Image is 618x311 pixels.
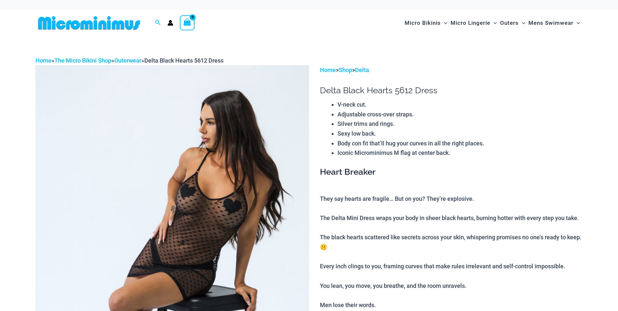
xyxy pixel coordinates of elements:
[36,16,143,30] img: MM SHOP LOGO FLAT
[320,167,582,178] h3: Heart Breaker
[36,57,51,64] a: Home
[500,15,519,31] span: Outers
[180,15,195,30] a: View Shopping Cart, empty
[449,13,498,33] a: Micro LingerieMenu ToggleMenu Toggle
[114,57,141,64] a: Outerwear
[320,65,582,75] p: > >
[338,139,582,148] li: Body con fit that’ll hug your curves in all the right places.
[155,19,161,27] a: Search icon link
[338,129,582,139] li: Sexy low back.
[144,57,223,64] span: Delta Black Hearts 5612 Dress
[441,15,447,31] span: Menu Toggle
[527,13,582,33] a: Mens SwimwearMenu ToggleMenu Toggle
[573,15,580,31] span: Menu Toggle
[402,12,583,34] nav: Site Navigation
[490,15,497,31] span: Menu Toggle
[338,100,582,110] li: V-neck cut.
[320,85,582,96] h1: Delta Black Hearts 5612 Dress
[519,15,525,31] span: Menu Toggle
[498,13,527,33] a: OutersMenu ToggleMenu Toggle
[405,15,441,31] span: Micro Bikinis
[338,119,582,129] li: Silver trims and rings.
[167,20,173,26] a: Account icon link
[355,67,369,73] a: Delta
[320,67,336,73] a: Home
[528,15,573,31] span: Mens Swimwear
[403,13,449,33] a: Micro BikinisMenu ToggleMenu Toggle
[338,148,582,158] li: Iconic Microminimus M flag at center back.
[339,67,352,73] a: Shop
[451,15,490,31] span: Micro Lingerie
[338,110,582,119] li: Adjustable cross-over straps.
[36,57,223,64] span: » » »
[54,57,111,64] a: The Micro Bikini Shop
